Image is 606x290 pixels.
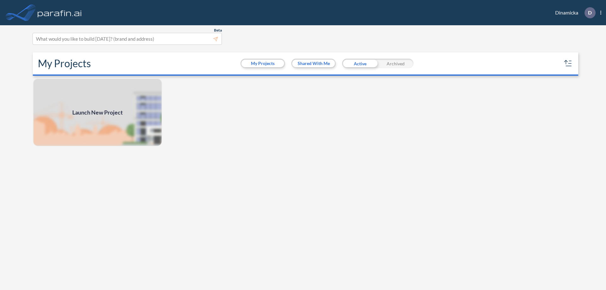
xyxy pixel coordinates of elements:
[342,59,378,68] div: Active
[588,10,592,15] p: D
[33,78,162,146] img: add
[563,58,573,68] button: sort
[292,60,335,67] button: Shared With Me
[241,60,284,67] button: My Projects
[33,78,162,146] a: Launch New Project
[36,6,83,19] img: logo
[546,7,601,18] div: Dinamicka
[38,57,91,69] h2: My Projects
[378,59,413,68] div: Archived
[72,108,123,117] span: Launch New Project
[214,28,222,33] span: Beta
